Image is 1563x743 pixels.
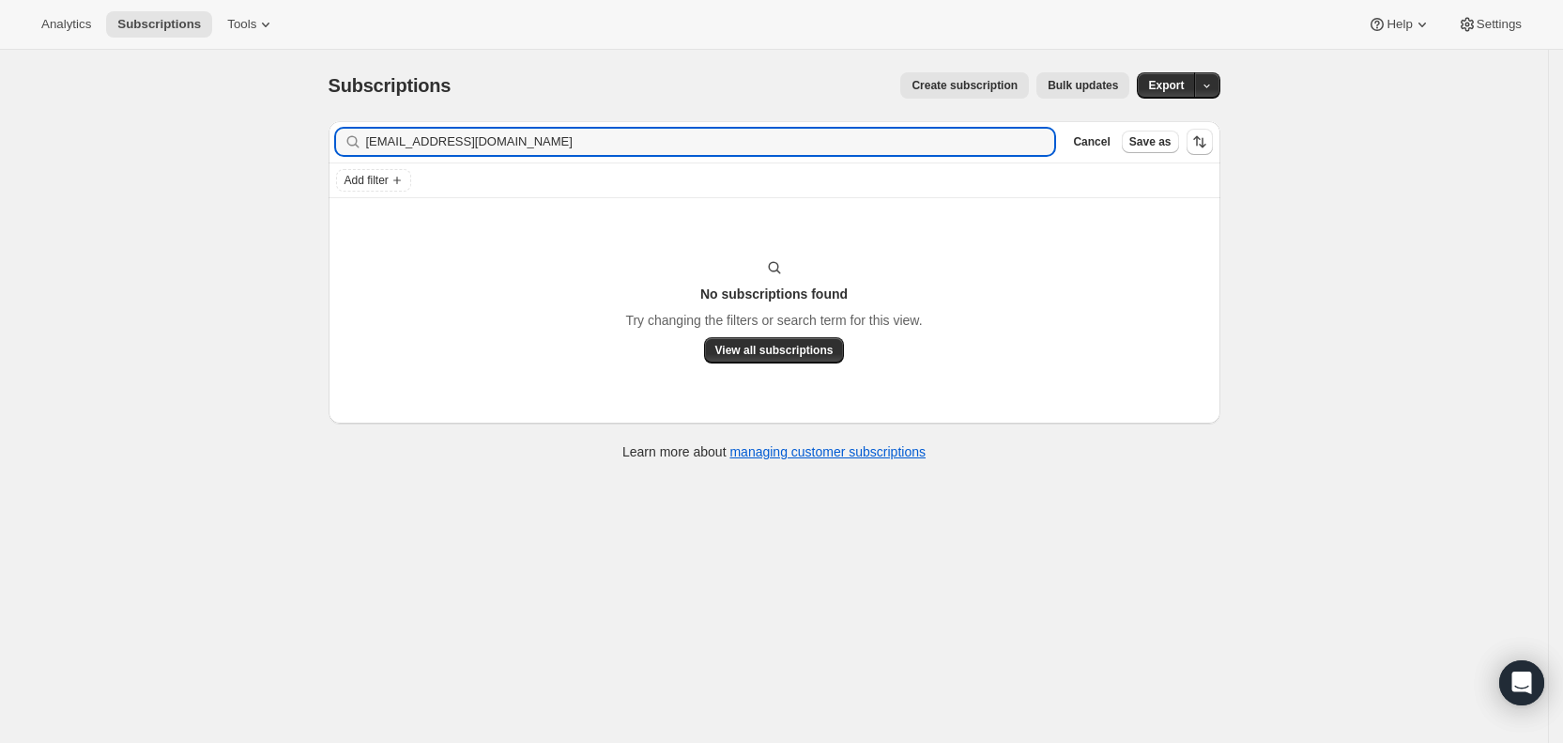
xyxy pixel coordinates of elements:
[1447,11,1533,38] button: Settings
[366,129,1055,155] input: Filter subscribers
[336,169,411,192] button: Add filter
[912,78,1018,93] span: Create subscription
[625,311,922,330] p: Try changing the filters or search term for this view.
[900,72,1029,99] button: Create subscription
[329,75,452,96] span: Subscriptions
[1477,17,1522,32] span: Settings
[1048,78,1118,93] span: Bulk updates
[1065,131,1117,153] button: Cancel
[1036,72,1129,99] button: Bulk updates
[729,444,926,459] a: managing customer subscriptions
[1356,11,1442,38] button: Help
[1073,134,1110,149] span: Cancel
[106,11,212,38] button: Subscriptions
[715,343,834,358] span: View all subscriptions
[30,11,102,38] button: Analytics
[41,17,91,32] span: Analytics
[345,173,389,188] span: Add filter
[622,442,926,461] p: Learn more about
[1148,78,1184,93] span: Export
[1137,72,1195,99] button: Export
[1187,129,1213,155] button: Sort the results
[1129,134,1172,149] span: Save as
[704,337,845,364] button: View all subscriptions
[1499,660,1544,705] div: Open Intercom Messenger
[227,17,256,32] span: Tools
[1387,17,1412,32] span: Help
[1122,131,1179,153] button: Save as
[216,11,286,38] button: Tools
[700,285,848,303] h3: No subscriptions found
[117,17,201,32] span: Subscriptions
